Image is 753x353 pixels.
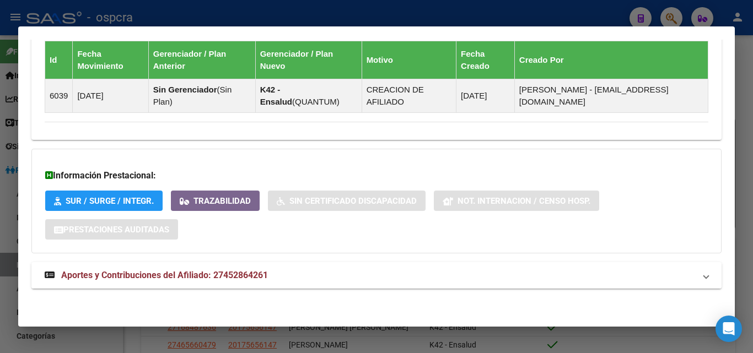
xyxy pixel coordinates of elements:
[148,41,255,79] th: Gerenciador / Plan Anterior
[456,41,515,79] th: Fecha Creado
[171,191,260,211] button: Trazabilidad
[260,85,292,106] strong: K42 - Ensalud
[45,219,178,240] button: Prestaciones Auditadas
[255,79,362,113] td: ( )
[268,191,426,211] button: Sin Certificado Discapacidad
[63,225,169,235] span: Prestaciones Auditadas
[193,196,251,206] span: Trazabilidad
[73,41,148,79] th: Fecha Movimiento
[148,79,255,113] td: ( )
[514,41,708,79] th: Creado Por
[456,79,515,113] td: [DATE]
[31,262,722,289] mat-expansion-panel-header: Aportes y Contribuciones del Afiliado: 27452864261
[362,79,456,113] td: CREACION DE AFILIADO
[255,41,362,79] th: Gerenciador / Plan Nuevo
[45,191,163,211] button: SUR / SURGE / INTEGR.
[434,191,599,211] button: Not. Internacion / Censo Hosp.
[153,85,217,94] strong: Sin Gerenciador
[362,41,456,79] th: Motivo
[716,316,742,342] div: Open Intercom Messenger
[45,79,73,113] td: 6039
[458,196,590,206] span: Not. Internacion / Censo Hosp.
[295,97,337,106] span: QUANTUM
[45,169,708,182] h3: Información Prestacional:
[73,79,148,113] td: [DATE]
[66,196,154,206] span: SUR / SURGE / INTEGR.
[61,270,268,280] span: Aportes y Contribuciones del Afiliado: 27452864261
[289,196,417,206] span: Sin Certificado Discapacidad
[514,79,708,113] td: [PERSON_NAME] - [EMAIL_ADDRESS][DOMAIN_NAME]
[45,41,73,79] th: Id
